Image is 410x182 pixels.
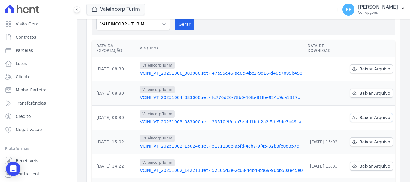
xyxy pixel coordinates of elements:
a: Transferências [2,97,74,109]
a: Baixar Arquivo [350,89,393,98]
button: Gerar [175,18,194,30]
span: Visão Geral [16,21,40,27]
span: Crédito [16,113,31,119]
td: [DATE] 14:22 [92,154,137,178]
span: Parcelas [16,47,33,53]
a: Lotes [2,58,74,70]
span: Contratos [16,34,36,40]
a: Parcelas [2,44,74,56]
td: [DATE] 15:02 [92,130,137,154]
td: [DATE] 08:30 [92,106,137,130]
span: Valeincorp Turim [140,159,175,166]
span: Clientes [16,74,32,80]
a: VCINI_VT_20251002_150246.ret - 517113ee-a5fd-4cb7-9f45-32b3fe0d357c [140,143,303,149]
span: Negativação [16,127,42,133]
a: Baixar Arquivo [350,64,393,73]
a: Clientes [2,71,74,83]
a: VCINI_VT_20251004_083000.ret - fc776d20-78b0-40fb-818e-924d9ca1317b [140,94,303,100]
a: Conta Hent [2,168,74,180]
span: Valeincorp Turim [140,135,175,142]
span: Baixar Arquivo [359,90,390,96]
div: Open Intercom Messenger [6,162,20,176]
a: Contratos [2,31,74,43]
span: Baixar Arquivo [359,115,390,121]
p: Ver opções [358,10,398,15]
span: Conta Hent [16,171,39,177]
span: Baixar Arquivo [359,66,390,72]
a: VCINI_VT_20251002_142211.ret - 52105d3e-2c68-44b4-bd69-96bb50ae45e0 [140,167,303,173]
span: Valeincorp Turim [140,62,175,69]
span: Minha Carteira [16,87,47,93]
span: Lotes [16,61,27,67]
span: Valeincorp Turim [140,86,175,93]
span: Baixar Arquivo [359,163,390,169]
a: Minha Carteira [2,84,74,96]
p: [PERSON_NAME] [358,4,398,10]
a: Recebíveis [2,155,74,167]
a: VCINI_VT_20251006_083000.ret - 47a55e46-ae0c-4bc2-9d16-d46e7095b458 [140,70,303,76]
div: Plataformas [5,145,72,152]
a: Baixar Arquivo [350,162,393,171]
th: Data de Download [305,40,348,57]
td: [DATE] 08:30 [92,57,137,81]
span: Transferências [16,100,46,106]
span: RF [346,7,351,12]
td: [DATE] 15:03 [305,154,348,178]
td: [DATE] 15:03 [305,130,348,154]
a: Crédito [2,110,74,122]
a: VCINI_VT_20251003_083000.ret - 23510f99-ab7e-4d1b-b2a2-5de5de3b49ca [140,119,303,125]
td: [DATE] 08:30 [92,81,137,106]
a: Baixar Arquivo [350,137,393,146]
th: Data da Exportação [92,40,137,57]
button: RF [PERSON_NAME] Ver opções [338,1,410,18]
th: Arquivo [137,40,305,57]
button: Valeincorp Turim [86,4,145,15]
span: Valeincorp Turim [140,110,175,118]
a: Visão Geral [2,18,74,30]
a: Negativação [2,124,74,136]
a: Baixar Arquivo [350,113,393,122]
span: Baixar Arquivo [359,139,390,145]
span: Recebíveis [16,158,38,164]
